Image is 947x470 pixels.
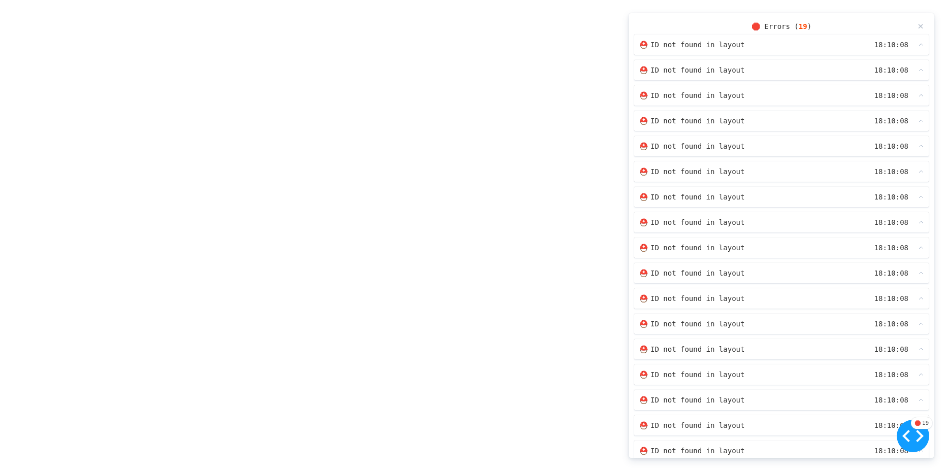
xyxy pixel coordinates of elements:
[639,40,858,50] span: ⛑️
[650,40,744,50] span: ID not found in layout
[639,65,858,75] span: ⛑️
[650,116,744,126] span: ID not found in layout
[799,22,807,30] strong: 19
[874,344,908,355] span: 18:10:08
[650,395,744,406] span: ID not found in layout
[650,217,744,228] span: ID not found in layout
[874,293,908,304] span: 18:10:08
[874,420,908,431] span: 18:10:08
[650,166,744,177] span: ID not found in layout
[639,217,858,227] span: ⛑️
[874,65,908,76] span: 18:10:08
[639,420,858,430] span: ⛑️
[650,319,744,329] span: ID not found in layout
[639,243,858,253] span: ⛑️
[639,395,858,405] span: ⛑️
[874,166,908,177] span: 18:10:08
[639,141,858,151] span: ⛑️
[639,446,858,456] span: ⛑️
[650,344,744,355] span: ID not found in layout
[639,344,858,354] span: ⛑️
[650,243,744,253] span: ID not found in layout
[874,40,908,50] span: 18:10:08
[650,65,744,76] span: ID not found in layout
[874,116,908,126] span: 18:10:08
[874,141,908,152] span: 18:10:08
[639,370,858,380] span: ⛑️
[650,293,744,304] span: ID not found in layout
[874,319,908,329] span: 18:10:08
[650,192,744,203] span: ID not found in layout
[874,243,908,253] span: 18:10:08
[874,395,908,406] span: 18:10:08
[874,446,908,456] span: 18:10:08
[650,370,744,380] span: ID not found in layout
[874,370,908,380] span: 18:10:08
[918,18,924,33] div: ×
[650,446,744,456] span: ID not found in layout
[639,192,858,202] span: ⛑️
[650,268,744,279] span: ID not found in layout
[650,90,744,101] span: ID not found in layout
[874,90,908,101] span: 18:10:08
[874,217,908,228] span: 18:10:08
[639,268,858,278] span: ⛑️
[752,21,811,32] div: 🛑 Errors ( )
[639,116,858,126] span: ⛑️
[639,90,858,100] span: ⛑️
[915,419,929,427] div: 🛑 19
[650,420,744,431] span: ID not found in layout
[874,268,908,279] span: 18:10:08
[639,319,858,329] span: ⛑️
[639,166,858,177] span: ⛑️
[639,293,858,304] span: ⛑️
[874,192,908,203] span: 18:10:08
[650,141,744,152] span: ID not found in layout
